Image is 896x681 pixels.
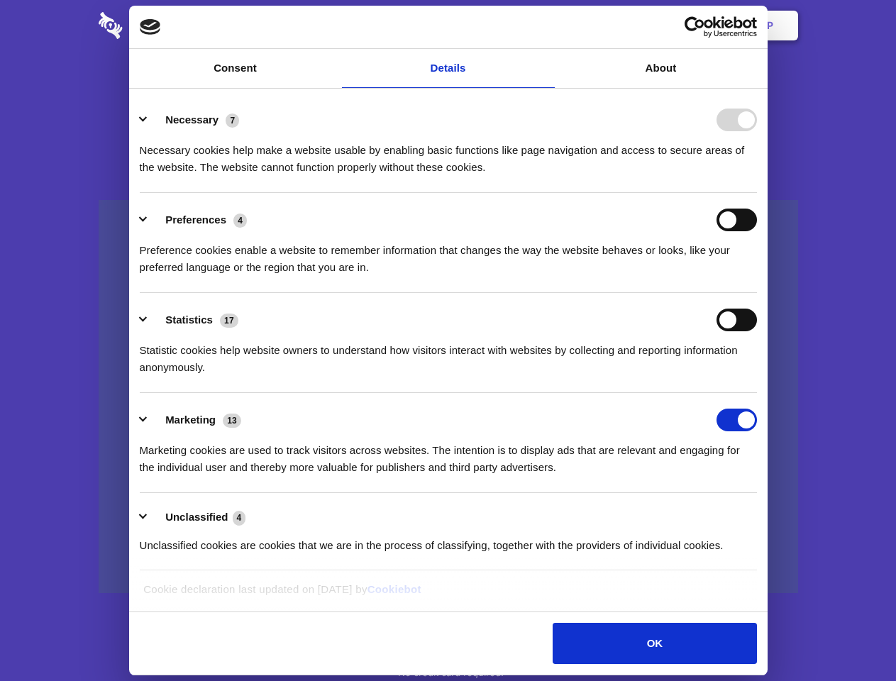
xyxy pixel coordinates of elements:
a: Usercentrics Cookiebot - opens in a new window [633,16,757,38]
h1: Eliminate Slack Data Loss. [99,64,798,115]
a: Wistia video thumbnail [99,200,798,594]
a: Contact [575,4,641,48]
a: Login [643,4,705,48]
a: Pricing [416,4,478,48]
label: Preferences [165,214,226,226]
div: Necessary cookies help make a website usable by enabling basic functions like page navigation and... [140,131,757,176]
span: 4 [233,511,246,525]
label: Necessary [165,113,219,126]
a: Consent [129,49,342,88]
a: Details [342,49,555,88]
button: Statistics (17) [140,309,248,331]
label: Marketing [165,414,216,426]
a: About [555,49,768,88]
button: Necessary (7) [140,109,248,131]
a: Cookiebot [367,583,421,595]
iframe: Drift Widget Chat Controller [825,610,879,664]
img: logo [140,19,161,35]
label: Statistics [165,314,213,326]
div: Unclassified cookies are cookies that we are in the process of classifying, together with the pro... [140,526,757,554]
div: Preference cookies enable a website to remember information that changes the way the website beha... [140,231,757,276]
span: 4 [233,214,247,228]
div: Statistic cookies help website owners to understand how visitors interact with websites by collec... [140,331,757,376]
button: Preferences (4) [140,209,256,231]
span: 7 [226,113,239,128]
span: 13 [223,414,241,428]
h4: Auto-redaction of sensitive data, encrypted data sharing and self-destructing private chats. Shar... [99,129,798,176]
div: Marketing cookies are used to track visitors across websites. The intention is to display ads tha... [140,431,757,476]
button: OK [553,623,756,664]
button: Marketing (13) [140,409,250,431]
button: Unclassified (4) [140,509,255,526]
div: Cookie declaration last updated on [DATE] by [133,581,763,609]
img: logo-wordmark-white-trans-d4663122ce5f474addd5e946df7df03e33cb6a1c49d2221995e7729f52c070b2.svg [99,12,220,39]
span: 17 [220,314,238,328]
